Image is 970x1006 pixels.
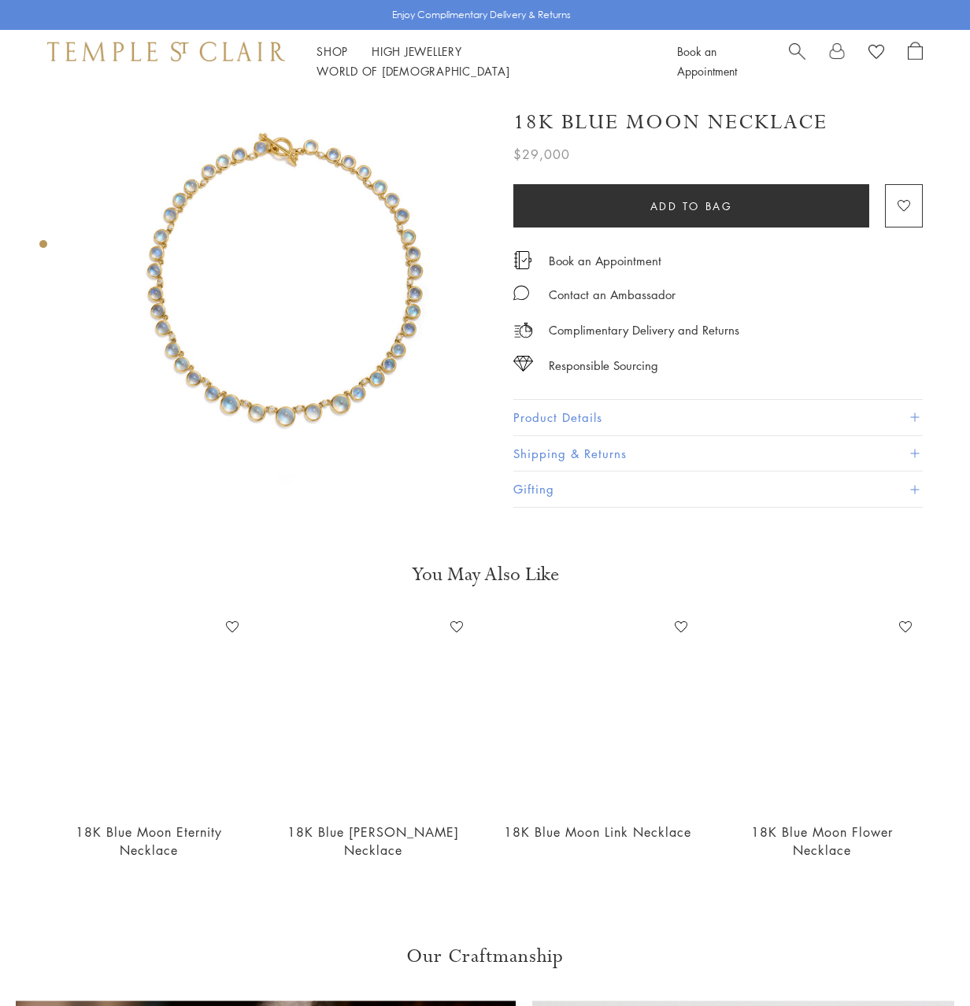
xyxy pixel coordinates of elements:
[317,42,642,81] nav: Main navigation
[513,285,529,301] img: MessageIcon-01_2.svg
[317,63,509,79] a: World of [DEMOGRAPHIC_DATA]World of [DEMOGRAPHIC_DATA]
[513,109,827,136] h1: 18K Blue Moon Necklace
[725,615,918,808] a: 18K Blue Moon Flower Necklace
[372,43,462,59] a: High JewelleryHigh Jewellery
[501,615,694,808] a: 18K Blue Moon Link Necklace
[513,400,923,435] button: Product Details
[16,944,954,969] h3: Our Craftmanship
[513,144,570,165] span: $29,000
[513,320,533,340] img: icon_delivery.svg
[549,356,658,375] div: Responsible Sourcing
[677,43,737,79] a: Book an Appointment
[392,7,571,23] p: Enjoy Complimentary Delivery & Returns
[79,93,490,504] img: 18K Blue Moon Necklace
[317,43,348,59] a: ShopShop
[52,615,245,808] a: N14145-BMOVGR18
[549,285,676,305] div: Contact an Ambassador
[908,42,923,81] a: Open Shopping Bag
[287,823,459,859] a: 18K Blue [PERSON_NAME] Necklace
[513,436,923,472] button: Shipping & Returns
[513,356,533,372] img: icon_sourcing.svg
[513,472,923,507] button: Gifting
[868,42,884,65] a: View Wishlist
[751,823,893,859] a: 18K Blue Moon Flower Necklace
[76,823,222,859] a: 18K Blue Moon Eternity Necklace
[63,562,907,587] h3: You May Also Like
[513,184,869,227] button: Add to bag
[549,320,739,340] p: Complimentary Delivery and Returns
[789,42,805,81] a: Search
[39,236,47,261] div: Product gallery navigation
[504,823,691,841] a: 18K Blue Moon Link Necklace
[650,198,733,215] span: Add to bag
[513,251,532,269] img: icon_appointment.svg
[47,42,285,61] img: Temple St. Clair
[276,615,469,808] a: 18K Blue Moon Theo Necklace
[549,252,661,269] a: Book an Appointment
